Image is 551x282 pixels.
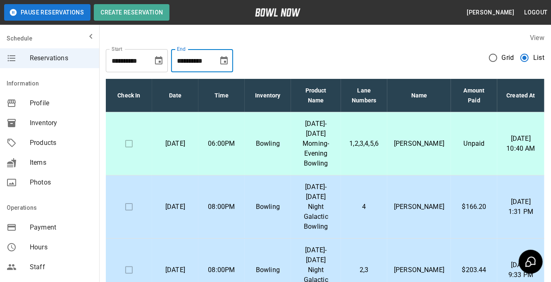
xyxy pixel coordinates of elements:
[533,53,544,63] span: List
[255,8,301,17] img: logo
[205,265,238,275] p: 08:00PM
[198,79,245,112] th: Time
[394,202,444,212] p: [PERSON_NAME]
[150,52,167,69] button: Choose date, selected date is Sep 18, 2025
[30,242,93,252] span: Hours
[458,265,491,275] p: $203.44
[152,79,198,112] th: Date
[504,260,538,280] p: [DATE] 9:33 PM
[504,134,538,154] p: [DATE] 10:40 AM
[348,202,381,212] p: 4
[251,202,284,212] p: Bowling
[30,118,93,128] span: Inventory
[4,4,91,21] button: Pause Reservations
[251,139,284,149] p: Bowling
[341,79,388,112] th: Lane Numbers
[30,223,93,232] span: Payment
[30,178,93,187] span: Photos
[458,202,491,212] p: $166.20
[216,52,232,69] button: Choose date, selected date is Oct 16, 2025
[94,4,169,21] button: Create Reservation
[30,98,93,108] span: Profile
[348,265,381,275] p: 2,3
[106,79,152,112] th: Check In
[30,262,93,272] span: Staff
[205,202,238,212] p: 08:00PM
[348,139,381,149] p: 1,2,3,4,5,6
[521,5,551,20] button: Logout
[30,158,93,168] span: Items
[251,265,284,275] p: Bowling
[458,139,491,149] p: Unpaid
[205,139,238,149] p: 06:00PM
[502,53,514,63] span: Grid
[463,5,518,20] button: [PERSON_NAME]
[159,202,192,212] p: [DATE]
[394,265,444,275] p: [PERSON_NAME]
[291,79,341,112] th: Product Name
[30,138,93,148] span: Products
[394,139,444,149] p: [PERSON_NAME]
[387,79,451,112] th: Name
[159,265,192,275] p: [DATE]
[298,119,334,168] p: [DATE]-[DATE] Morning-Evening Bowling
[30,53,93,63] span: Reservations
[159,139,192,149] p: [DATE]
[298,182,334,232] p: [DATE]-[DATE] Night Galactic Bowling
[530,34,544,42] label: View
[245,79,291,112] th: Inventory
[451,79,497,112] th: Amount Paid
[504,197,538,217] p: [DATE] 1:31 PM
[497,79,544,112] th: Created At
